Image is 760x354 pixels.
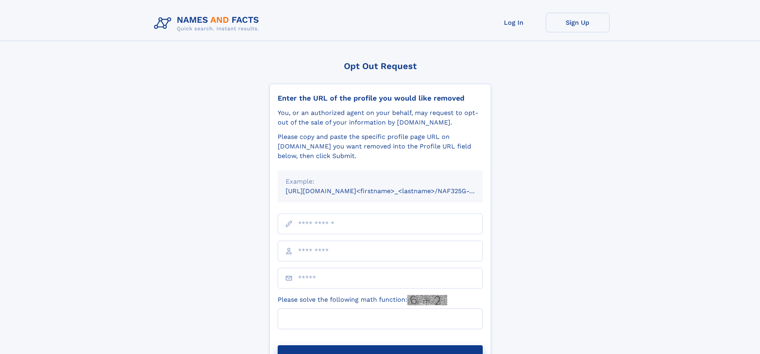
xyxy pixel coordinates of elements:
[278,295,447,305] label: Please solve the following math function:
[151,13,266,34] img: Logo Names and Facts
[286,177,475,186] div: Example:
[286,187,498,195] small: [URL][DOMAIN_NAME]<firstname>_<lastname>/NAF325G-xxxxxxxx
[278,94,483,103] div: Enter the URL of the profile you would like removed
[278,132,483,161] div: Please copy and paste the specific profile page URL on [DOMAIN_NAME] you want removed into the Pr...
[546,13,610,32] a: Sign Up
[278,108,483,127] div: You, or an authorized agent on your behalf, may request to opt-out of the sale of your informatio...
[482,13,546,32] a: Log In
[269,61,491,71] div: Opt Out Request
